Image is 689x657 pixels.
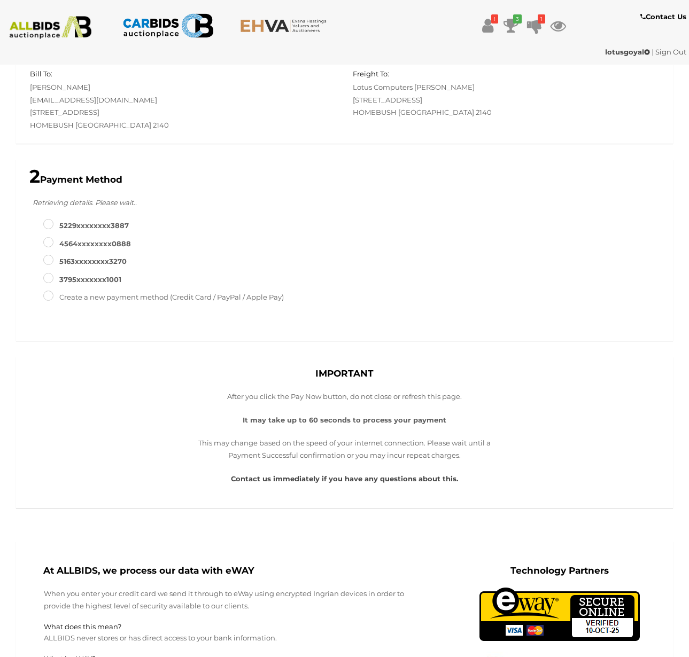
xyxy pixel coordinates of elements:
p: ALLBIDS never stores or has direct access to your bank information. [44,632,430,644]
div: [PERSON_NAME] [EMAIL_ADDRESS][DOMAIN_NAME] [STREET_ADDRESS] HOMEBUSH [GEOGRAPHIC_DATA] 2140 [22,68,345,131]
i: ! [491,14,498,24]
label: 3795XXXXXXX1001 [43,273,121,286]
div: Lotus Computers [PERSON_NAME] [STREET_ADDRESS] HOMEBUSH [GEOGRAPHIC_DATA] 2140 [345,68,668,119]
i: Retrieving details. Please wait.. [33,198,137,207]
span: 2 [29,165,40,187]
b: Payment Method [29,174,122,185]
a: ! [479,16,496,35]
h5: Freight To: [353,70,389,77]
b: Technology Partners [510,565,609,576]
img: ALLBIDS.com.au [5,16,96,39]
p: After you click the Pay Now button, do not close or refresh this page. [198,390,491,403]
label: 5229XXXXXXXX3887 [43,220,129,232]
a: 3 [503,16,519,35]
h5: What does this mean? [44,623,430,630]
img: EHVA.com.au [240,19,331,33]
b: At ALLBIDS, we process our data with eWAY [43,565,254,576]
p: This may change based on the speed of your internet connection. Please wait until a Payment Succe... [198,437,491,462]
b: Contact Us [640,12,686,21]
span: | [652,48,654,56]
label: Create a new payment method (Credit Card / PayPal / Apple Pay) [43,291,284,303]
strong: lotusgoyal [605,48,650,56]
b: IMPORTANT [315,368,374,379]
a: Contact Us [640,11,689,23]
a: 1 [527,16,543,35]
h5: Bill To: [30,70,52,77]
a: lotusgoyal [605,48,652,56]
label: 5163XXXXXXXX3270 [43,255,127,268]
img: CARBIDS.com.au [122,11,214,41]
i: 3 [513,14,522,24]
i: 1 [538,14,545,24]
a: Sign Out [655,48,686,56]
img: eWAY Payment Gateway [479,588,640,641]
a: Contact us immediately if you have any questions about this. [231,474,458,483]
strong: It may take up to 60 seconds to process your payment [243,416,446,424]
p: When you enter your credit card we send it through to eWay using encrypted Ingrian devices in ord... [44,588,430,613]
label: 4564XXXXXXXX0888 [43,238,131,250]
